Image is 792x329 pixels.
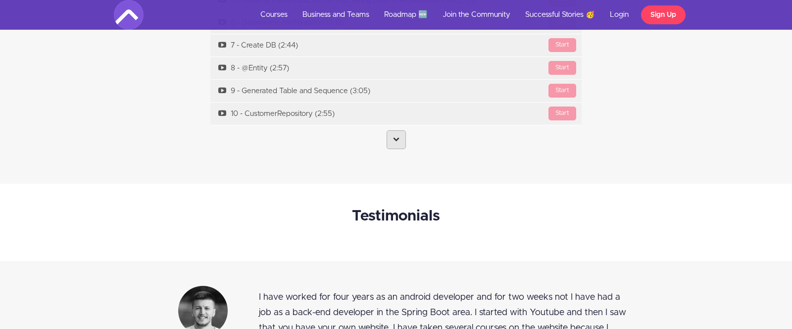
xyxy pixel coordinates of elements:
[210,80,582,102] a: Start9 - Generated Table and Sequence (3:05)
[210,57,582,79] a: Start8 - @Entity (2:57)
[548,38,576,52] div: Start
[210,34,582,56] a: Start7 - Create DB (2:44)
[548,84,576,98] div: Start
[210,103,582,125] a: Start10 - CustomerRepository (2:55)
[352,209,440,223] strong: Testimonials
[641,5,686,24] a: Sign Up
[548,107,576,120] div: Start
[548,61,576,75] div: Start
